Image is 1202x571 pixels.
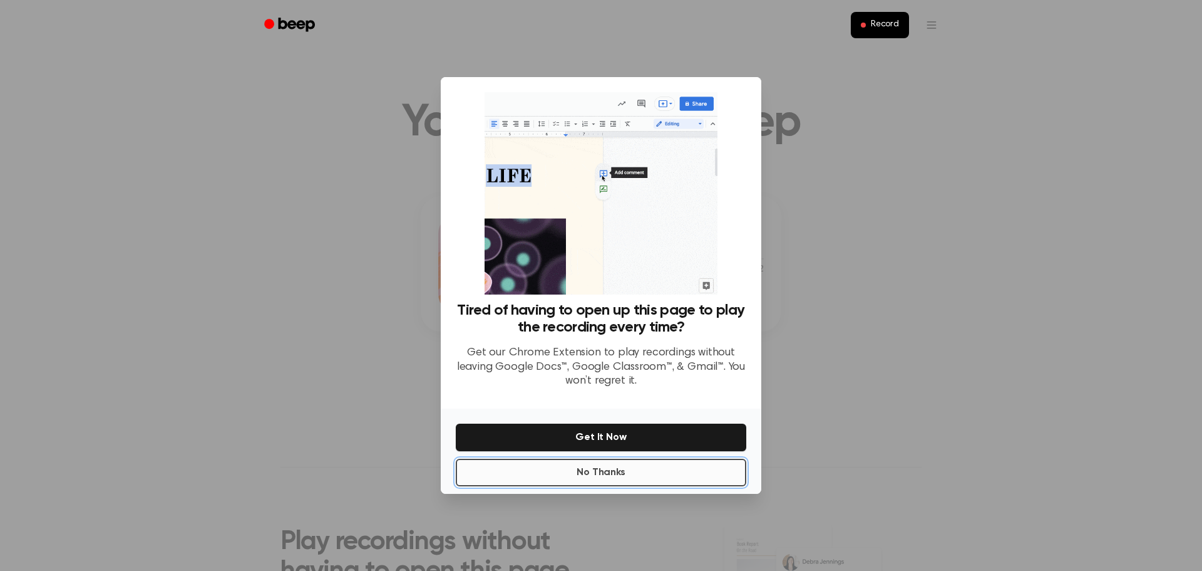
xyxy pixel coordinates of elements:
p: Get our Chrome Extension to play recordings without leaving Google Docs™, Google Classroom™, & Gm... [456,346,746,389]
span: Record [871,19,899,31]
h3: Tired of having to open up this page to play the recording every time? [456,302,746,336]
img: Beep extension in action [485,92,717,295]
button: No Thanks [456,459,746,486]
button: Get It Now [456,424,746,451]
button: Record [851,12,909,38]
button: Open menu [917,10,947,40]
a: Beep [255,13,326,38]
